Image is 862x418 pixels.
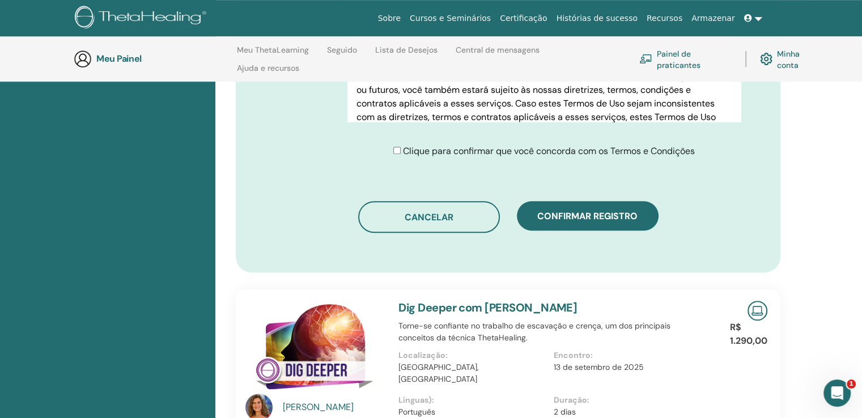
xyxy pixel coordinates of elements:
[237,45,309,55] font: Meu ThetaLearning
[456,45,540,55] font: Central de mensagens
[642,8,687,29] a: Recursos
[398,321,670,343] font: Torne-se confiante no trabalho de escavação e crença, um dos principais conceitos da técnica Thet...
[356,43,731,137] font: LEIA ESTES TERMOS DE USO COM ATENÇÃO ANTES DE USAR O SITE. Ao utilizar o Site, você concorda com ...
[823,379,851,407] iframe: Chat ao vivo do Intercom
[456,45,540,63] a: Central de mensagens
[500,14,547,23] font: Certificação
[639,46,732,71] a: Painel de praticantes
[554,362,644,372] font: 13 de setembro de 2025
[403,145,695,157] font: Clique para confirmar que você concorda com os Termos e Condições
[375,45,438,63] a: Lista de Desejos
[358,201,500,233] button: Cancelar
[283,401,354,413] font: [PERSON_NAME]
[849,380,853,387] font: 1
[691,14,734,23] font: Armazenar
[398,350,448,360] font: Localização:
[410,14,491,23] font: Cursos e Seminários
[327,45,357,55] font: Seguido
[687,8,739,29] a: Armazenar
[398,395,434,405] font: Línguas):
[378,14,401,23] font: Sobre
[327,45,357,63] a: Seguido
[245,301,385,398] img: Cave mais fundo
[557,14,638,23] font: Histórias de sucesso
[647,14,682,23] font: Recursos
[760,50,772,68] img: cog.svg
[96,53,142,65] font: Meu Painel
[398,362,479,384] font: [GEOGRAPHIC_DATA], [GEOGRAPHIC_DATA]
[554,407,576,417] font: 2 dias
[405,8,495,29] a: Cursos e Seminários
[552,8,642,29] a: Histórias de sucesso
[537,210,638,222] font: Confirmar registro
[760,46,821,71] a: Minha conta
[74,50,92,68] img: generic-user-icon.jpg
[398,300,577,315] a: Dig Deeper com [PERSON_NAME]
[730,321,767,347] font: R$ 1.290,00
[639,54,652,63] img: chalkboard-teacher.svg
[237,45,309,63] a: Meu ThetaLearning
[373,8,405,29] a: Sobre
[554,395,589,405] font: Duração:
[517,201,659,231] button: Confirmar registro
[495,8,551,29] a: Certificação
[75,6,210,31] img: logo.png
[554,350,593,360] font: Encontro:
[405,211,453,223] font: Cancelar
[283,400,388,414] a: [PERSON_NAME]
[748,301,767,321] img: Seminário Online ao Vivo
[777,49,800,70] font: Minha conta
[398,407,435,417] font: Português
[237,63,299,73] font: Ajuda e recursos
[237,63,299,82] a: Ajuda e recursos
[375,45,438,55] font: Lista de Desejos
[657,49,700,70] font: Painel de praticantes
